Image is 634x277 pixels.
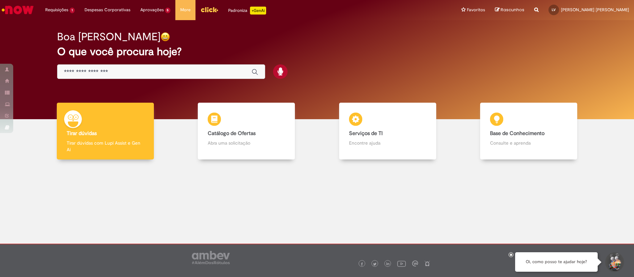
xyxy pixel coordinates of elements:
[160,32,170,42] img: happy-face.png
[495,7,524,13] a: Rascunhos
[397,259,406,268] img: logo_footer_youtube.png
[424,260,430,266] img: logo_footer_naosei.png
[552,8,556,12] span: LV
[458,103,600,160] a: Base de Conhecimento Consulte e aprenda
[561,7,629,13] span: [PERSON_NAME] [PERSON_NAME]
[386,262,390,266] img: logo_footer_linkedin.png
[349,130,383,137] b: Serviços de TI
[45,7,68,13] span: Requisições
[373,262,376,266] img: logo_footer_twitter.png
[604,252,624,272] button: Iniciar Conversa de Suporte
[192,251,230,264] img: logo_footer_ambev_rotulo_gray.png
[1,3,35,17] img: ServiceNow
[360,262,364,266] img: logo_footer_facebook.png
[57,46,577,57] h2: O que você procura hoje?
[67,140,144,153] p: Tirar dúvidas com Lupi Assist e Gen Ai
[165,8,171,13] span: 5
[70,8,75,13] span: 1
[35,103,176,160] a: Tirar dúvidas Tirar dúvidas com Lupi Assist e Gen Ai
[250,7,266,15] p: +GenAi
[85,7,130,13] span: Despesas Corporativas
[490,140,567,146] p: Consulte e aprenda
[200,5,218,15] img: click_logo_yellow_360x200.png
[228,7,266,15] div: Padroniza
[501,7,524,13] span: Rascunhos
[208,140,285,146] p: Abra uma solicitação
[208,130,256,137] b: Catálogo de Ofertas
[176,103,317,160] a: Catálogo de Ofertas Abra uma solicitação
[317,103,458,160] a: Serviços de TI Encontre ajuda
[180,7,191,13] span: More
[140,7,164,13] span: Aprovações
[67,130,97,137] b: Tirar dúvidas
[412,260,418,266] img: logo_footer_workplace.png
[515,252,598,272] div: Oi, como posso te ajudar hoje?
[57,31,160,43] h2: Boa [PERSON_NAME]
[490,130,545,137] b: Base de Conhecimento
[349,140,426,146] p: Encontre ajuda
[467,7,485,13] span: Favoritos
